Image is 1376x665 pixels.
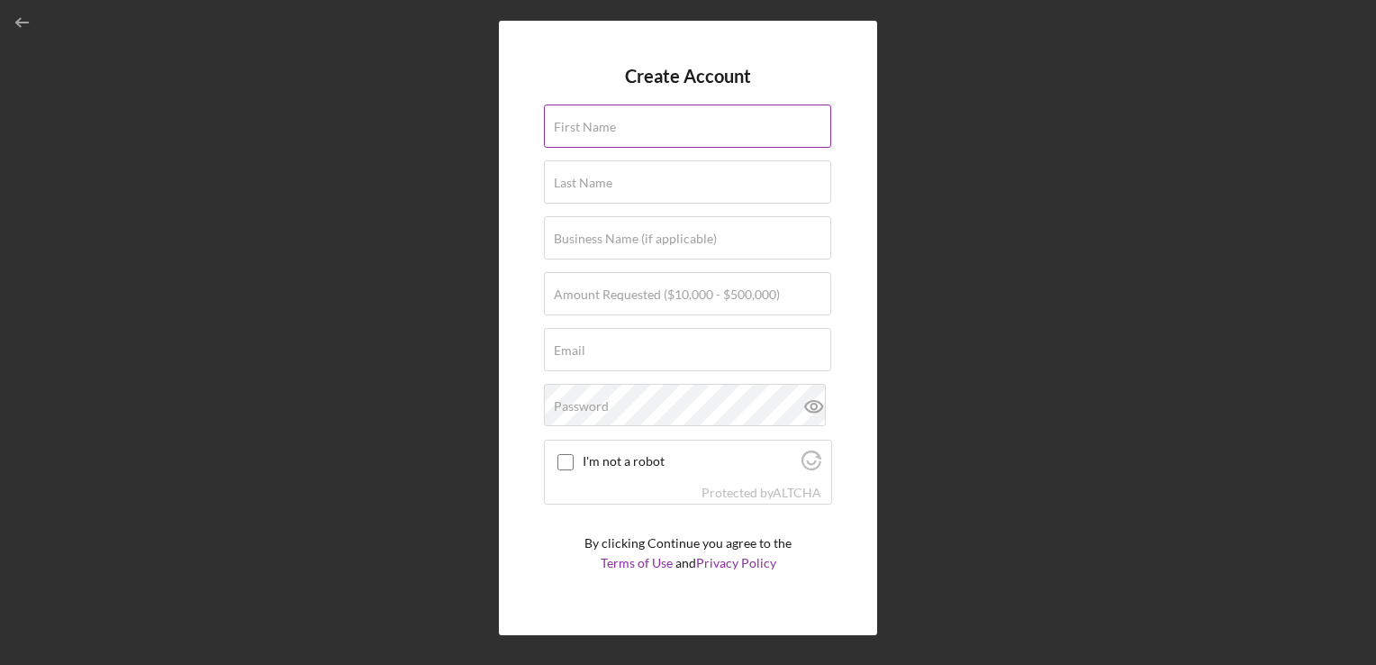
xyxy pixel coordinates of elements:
[584,533,792,574] p: By clicking Continue you agree to the and
[601,555,673,570] a: Terms of Use
[554,120,616,134] label: First Name
[801,458,821,473] a: Visit Altcha.org
[554,287,780,302] label: Amount Requested ($10,000 - $500,000)
[554,399,609,414] label: Password
[554,232,717,246] label: Business Name (if applicable)
[625,66,751,87] h4: Create Account
[583,454,796,469] label: I'm not a robot
[702,486,821,500] div: Protected by
[554,343,585,358] label: Email
[696,555,776,570] a: Privacy Policy
[554,176,612,190] label: Last Name
[773,485,821,500] a: Visit Altcha.org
